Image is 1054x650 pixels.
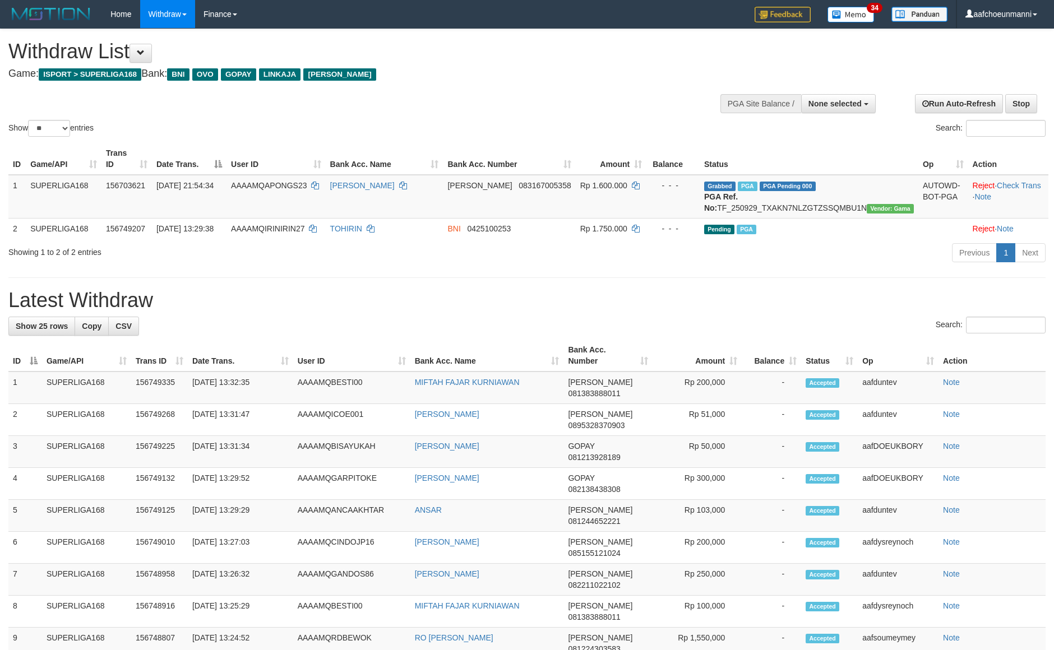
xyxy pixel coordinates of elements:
span: Copy [82,322,101,331]
th: Trans ID: activate to sort column ascending [101,143,152,175]
span: [PERSON_NAME] [568,378,632,387]
td: TF_250929_TXAKN7NLZGTZSSQMBU1N [700,175,918,219]
a: ANSAR [415,505,442,514]
td: Rp 100,000 [653,596,742,628]
a: Note [943,569,960,578]
th: Amount: activate to sort column ascending [653,340,742,372]
td: aafDOEUKBORY [858,468,939,500]
th: Date Trans.: activate to sort column ascending [188,340,293,372]
th: Trans ID: activate to sort column ascending [131,340,188,372]
td: Rp 50,000 [653,436,742,468]
th: Bank Acc. Name: activate to sort column ascending [410,340,564,372]
th: ID [8,143,26,175]
span: Accepted [806,410,839,420]
td: 156749132 [131,468,188,500]
td: - [742,404,801,436]
td: 7 [8,564,42,596]
span: 156749207 [106,224,145,233]
td: SUPERLIGA168 [42,468,131,500]
a: Note [943,537,960,546]
a: Note [943,601,960,610]
img: panduan.png [891,7,947,22]
button: None selected [801,94,876,113]
td: aafdysreynoch [858,596,939,628]
th: User ID: activate to sort column ascending [226,143,326,175]
th: User ID: activate to sort column ascending [293,340,410,372]
span: Accepted [806,570,839,579]
a: Note [974,192,991,201]
span: [PERSON_NAME] [568,410,632,419]
td: 3 [8,436,42,468]
span: [PERSON_NAME] [568,505,632,514]
a: Note [997,224,1014,233]
td: AAAAMQICOE001 [293,404,410,436]
span: [DATE] 21:54:34 [156,181,214,190]
th: Amount: activate to sort column ascending [576,143,646,175]
span: Accepted [806,378,839,388]
td: - [742,532,801,564]
h1: Withdraw List [8,40,691,63]
td: SUPERLIGA168 [42,404,131,436]
td: SUPERLIGA168 [42,564,131,596]
span: Show 25 rows [16,322,68,331]
td: 8 [8,596,42,628]
td: Rp 51,000 [653,404,742,436]
span: Copy 081383888011 to clipboard [568,389,620,398]
td: AAAAMQGANDOS86 [293,564,410,596]
td: 5 [8,500,42,532]
span: [DATE] 13:29:38 [156,224,214,233]
th: ID: activate to sort column descending [8,340,42,372]
td: SUPERLIGA168 [42,532,131,564]
a: Reject [973,224,995,233]
a: [PERSON_NAME] [330,181,395,190]
th: Bank Acc. Number: activate to sort column ascending [563,340,653,372]
span: Accepted [806,538,839,547]
td: 156749010 [131,532,188,564]
span: Copy 081244652221 to clipboard [568,517,620,526]
span: Marked by aafchhiseyha [738,182,757,191]
td: AAAAMQCINDOJP16 [293,532,410,564]
a: Previous [952,243,997,262]
td: - [742,564,801,596]
input: Search: [966,120,1046,137]
td: aafduntev [858,564,939,596]
span: 156703621 [106,181,145,190]
td: · · [968,175,1048,219]
span: BNI [167,68,189,81]
td: Rp 103,000 [653,500,742,532]
a: [PERSON_NAME] [415,473,479,482]
td: Rp 300,000 [653,468,742,500]
span: Accepted [806,506,839,516]
td: [DATE] 13:32:35 [188,372,293,404]
td: AAAAMQBESTI00 [293,596,410,628]
a: Note [943,633,960,642]
td: 156749268 [131,404,188,436]
a: Note [943,473,960,482]
span: CSV [115,322,132,331]
span: Copy 081383888011 to clipboard [568,612,620,621]
span: Accepted [806,602,839,611]
select: Showentries [28,120,70,137]
span: Grabbed [704,182,736,191]
td: aafDOEUKBORY [858,436,939,468]
span: [PERSON_NAME] [303,68,376,81]
td: 156749225 [131,436,188,468]
td: aafduntev [858,404,939,436]
a: Run Auto-Refresh [915,94,1003,113]
span: Copy 081213928189 to clipboard [568,453,620,462]
td: 2 [8,404,42,436]
span: OVO [192,68,218,81]
h1: Latest Withdraw [8,289,1046,312]
th: Balance: activate to sort column ascending [742,340,801,372]
a: Note [943,505,960,514]
td: [DATE] 13:27:03 [188,532,293,564]
td: SUPERLIGA168 [42,500,131,532]
th: Status: activate to sort column ascending [801,340,858,372]
a: Note [943,410,960,419]
td: AAAAMQBESTI00 [293,372,410,404]
a: CSV [108,317,139,336]
th: Game/API: activate to sort column ascending [26,143,101,175]
th: Op: activate to sort column ascending [918,143,968,175]
th: Game/API: activate to sort column ascending [42,340,131,372]
th: Action [968,143,1048,175]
